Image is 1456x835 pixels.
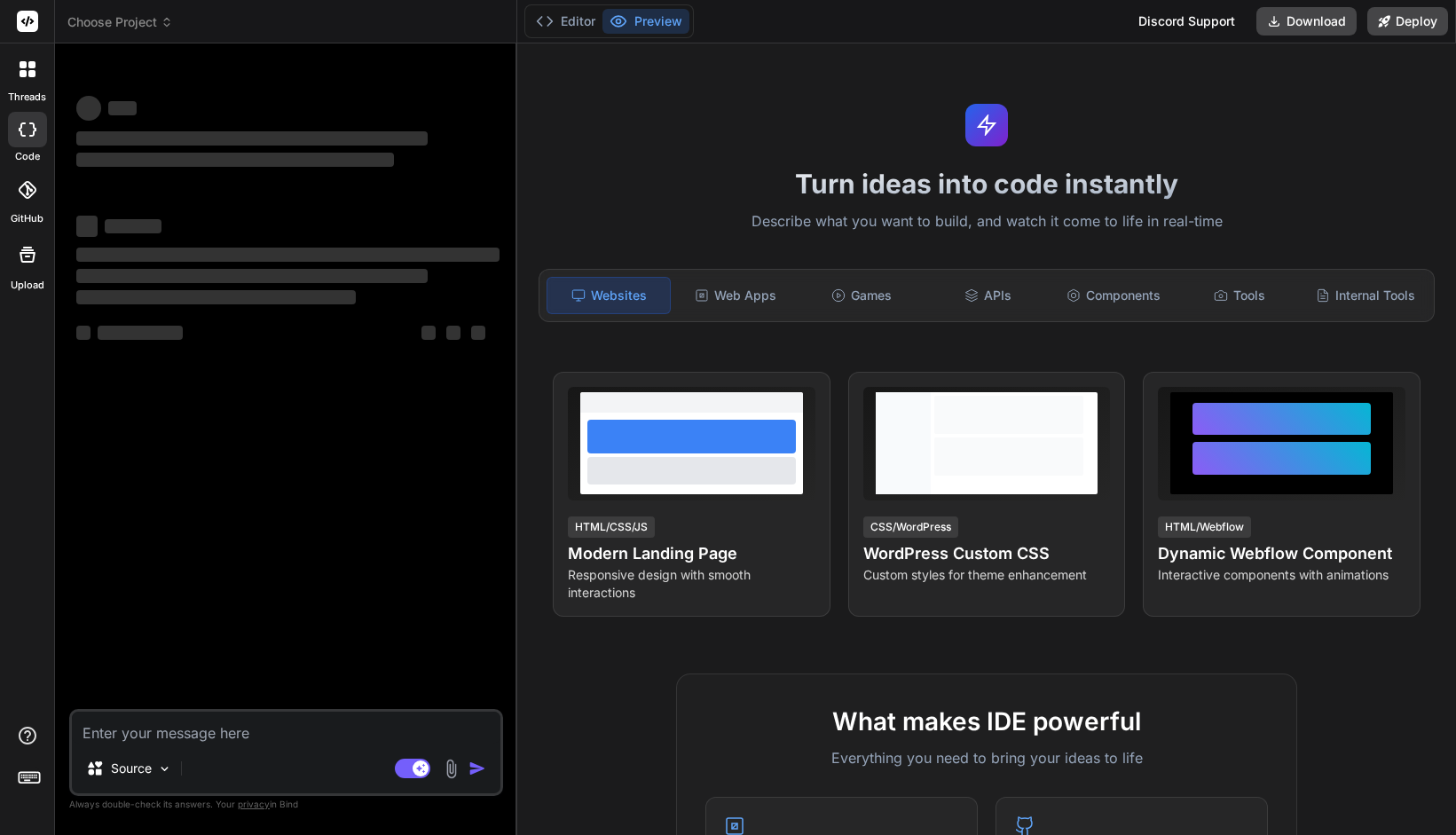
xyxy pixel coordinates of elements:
[11,211,43,226] label: GitHub
[528,210,1445,233] p: Describe what you want to build, and watch it come to life in real-time
[705,747,1268,768] p: Everything you need to bring your ideas to life
[1256,7,1357,35] button: Download
[1158,566,1405,584] p: Interactive components with animations
[863,541,1111,566] h4: WordPress Custom CSS
[1052,277,1175,314] div: Components
[568,516,655,538] div: HTML/CSS/JS
[446,326,460,340] span: ‌
[1128,7,1246,35] div: Discord Support
[568,541,815,566] h4: Modern Landing Page
[926,277,1049,314] div: APIs
[76,131,428,146] span: ‌
[105,219,161,233] span: ‌
[863,516,958,538] div: CSS/WordPress
[76,269,428,283] span: ‌
[238,799,270,809] span: privacy
[528,168,1445,200] h1: Turn ideas into code instantly
[863,566,1111,584] p: Custom styles for theme enhancement
[1304,277,1427,314] div: Internal Tools
[15,149,40,164] label: code
[111,760,152,777] p: Source
[529,9,602,34] button: Editor
[76,248,500,262] span: ‌
[67,13,173,31] span: Choose Project
[1158,541,1405,566] h4: Dynamic Webflow Component
[98,326,183,340] span: ‌
[69,796,503,813] p: Always double-check its answers. Your in Bind
[602,9,689,34] button: Preview
[11,278,44,293] label: Upload
[471,326,485,340] span: ‌
[468,760,486,777] img: icon
[705,703,1268,740] h2: What makes IDE powerful
[76,153,394,167] span: ‌
[547,277,671,314] div: Websites
[157,761,172,776] img: Pick Models
[8,90,46,105] label: threads
[800,277,923,314] div: Games
[108,101,137,115] span: ‌
[674,277,797,314] div: Web Apps
[441,759,461,779] img: attachment
[76,326,91,340] span: ‌
[568,566,815,602] p: Responsive design with smooth interactions
[421,326,436,340] span: ‌
[1158,516,1251,538] div: HTML/Webflow
[76,96,101,121] span: ‌
[76,216,98,237] span: ‌
[76,290,356,304] span: ‌
[1367,7,1448,35] button: Deploy
[1178,277,1301,314] div: Tools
